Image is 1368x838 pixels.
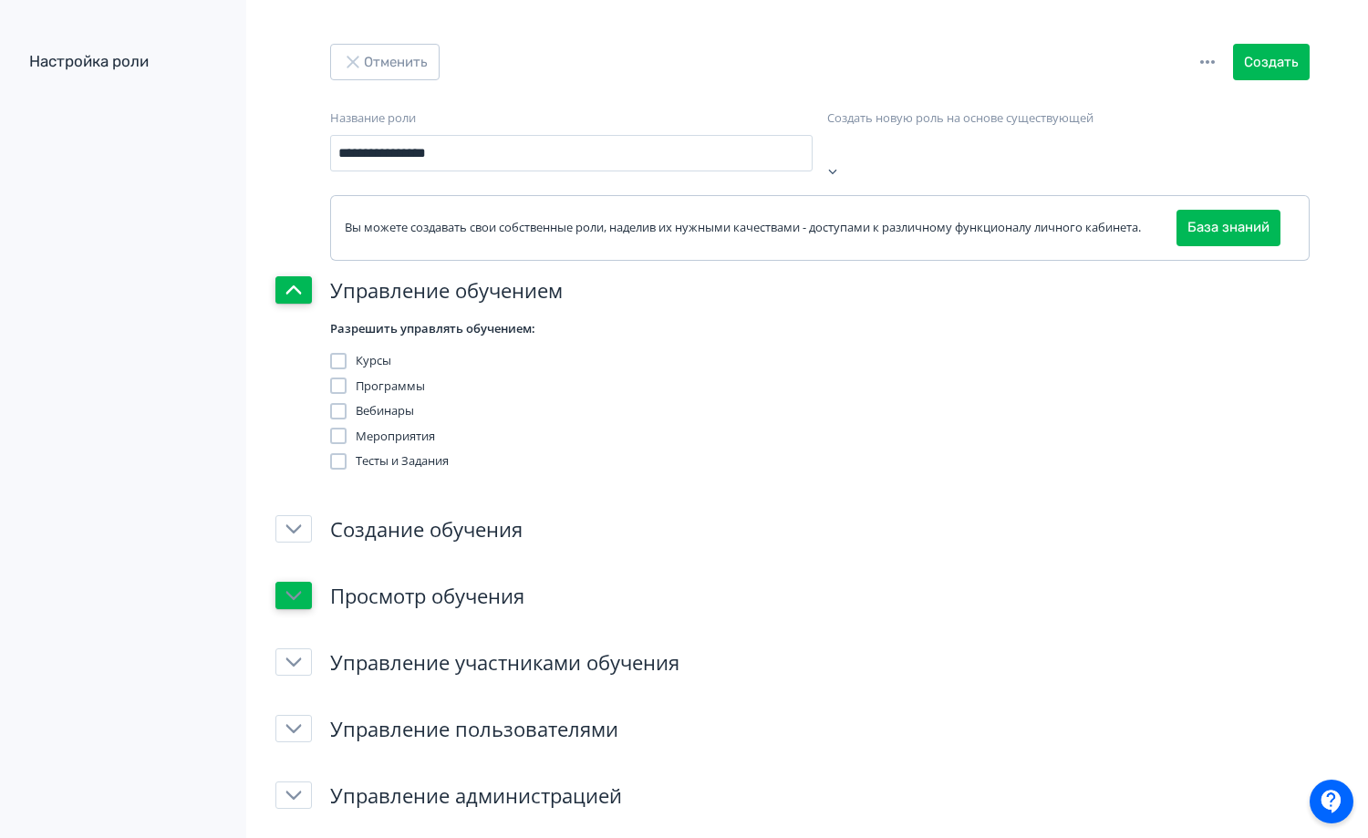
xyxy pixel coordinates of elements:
[1176,210,1280,246] button: База знаний
[330,647,1310,678] div: Управление участниками обучения
[356,452,449,471] span: Тесты и Задания
[330,275,1310,305] div: Управление обучением
[330,514,1310,544] div: Создание обучения
[827,109,1093,128] label: Создать новую роль на основе существующей
[1187,217,1270,238] a: База знаний
[330,714,1310,744] div: Управление пользователями
[330,109,416,128] label: Название роли
[356,378,425,396] span: Программы
[356,428,435,446] span: Мероприятия
[330,44,440,80] button: Отменить
[330,320,820,338] div: Разрешить управлять обучением:
[330,581,1310,611] div: Просмотр обучения
[330,781,1310,811] div: Управление администрацией
[1233,44,1310,80] button: Создать
[345,219,1156,237] div: Вы можете создавать свои собственные роли, наделив их нужными качествами - доступами к различному...
[356,352,391,370] span: Курсы
[356,402,414,420] span: Вебинары
[29,51,213,73] div: Настройка роли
